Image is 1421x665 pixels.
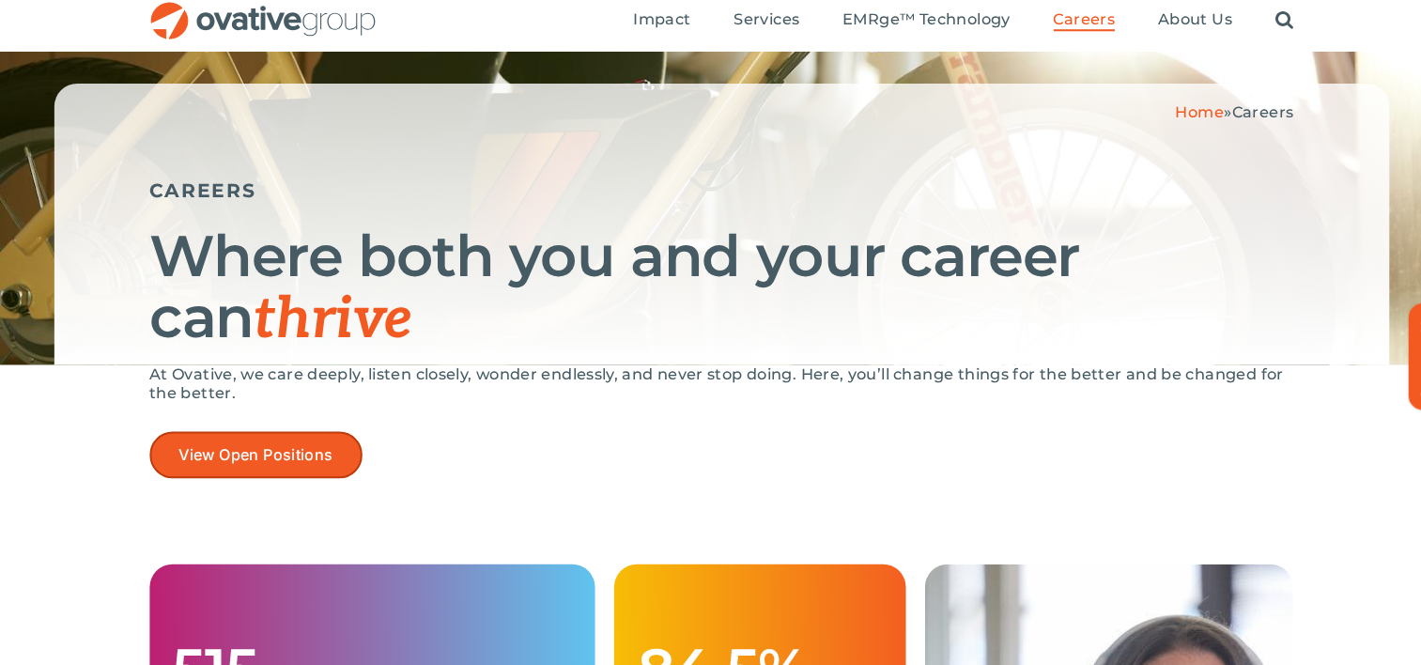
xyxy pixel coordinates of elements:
a: View Open Positions [147,435,358,481]
h1: Where both you and your career can [147,232,1274,355]
span: View Open Positions [177,449,329,467]
span: About Us [1140,20,1213,39]
span: Impact [624,20,680,39]
span: EMRge™ Technology [829,20,995,39]
a: Home [1158,111,1206,129]
span: thrive [250,291,407,359]
a: Services [723,20,788,40]
span: Careers [1213,111,1274,129]
a: OG_Full_horizontal_RGB [147,9,372,27]
a: Careers [1038,20,1099,40]
a: About Us [1140,20,1213,40]
h5: CAREERS [147,186,1274,209]
span: » [1158,111,1274,129]
a: EMRge™ Technology [829,20,995,40]
span: Services [723,20,788,39]
a: Impact [624,20,680,40]
p: At Ovative, we care deeply, listen closely, wonder endlessly, and never stop doing. Here, you’ll ... [147,369,1274,407]
a: Search [1256,20,1274,40]
span: Careers [1038,20,1099,39]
